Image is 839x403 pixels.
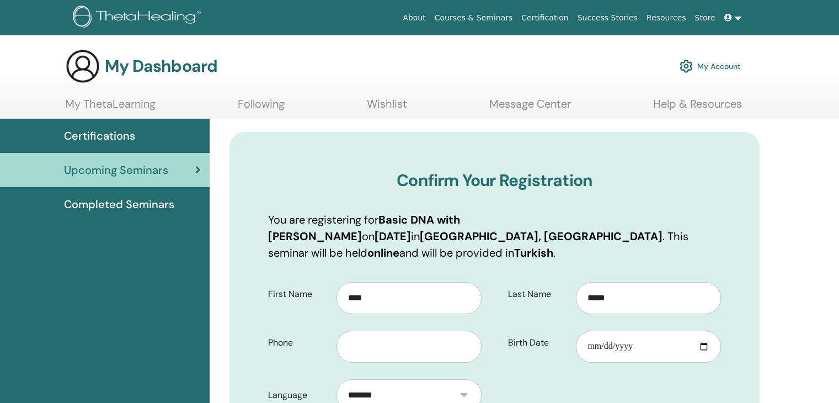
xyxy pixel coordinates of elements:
img: logo.png [73,6,205,30]
span: Certifications [64,128,135,144]
a: About [398,8,430,28]
label: Birth Date [500,332,576,353]
a: Resources [642,8,691,28]
img: cog.svg [680,57,693,76]
span: Upcoming Seminars [64,162,168,178]
img: generic-user-icon.jpg [65,49,100,84]
h3: Confirm Your Registration [268,171,721,190]
a: Following [238,97,285,119]
span: Completed Seminars [64,196,174,213]
label: Last Name [500,284,576,305]
a: Message Center [489,97,571,119]
label: First Name [260,284,336,305]
b: Turkish [514,246,553,260]
a: Success Stories [573,8,642,28]
b: online [367,246,399,260]
h3: My Dashboard [105,56,217,76]
b: [GEOGRAPHIC_DATA], [GEOGRAPHIC_DATA] [420,229,662,243]
a: Help & Resources [653,97,742,119]
a: Wishlist [367,97,407,119]
a: My Account [680,54,741,78]
a: My ThetaLearning [65,97,156,119]
b: [DATE] [375,229,411,243]
a: Certification [517,8,573,28]
a: Courses & Seminars [430,8,517,28]
a: Store [691,8,720,28]
p: You are registering for on in . This seminar will be held and will be provided in . [268,211,721,261]
label: Phone [260,332,336,353]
